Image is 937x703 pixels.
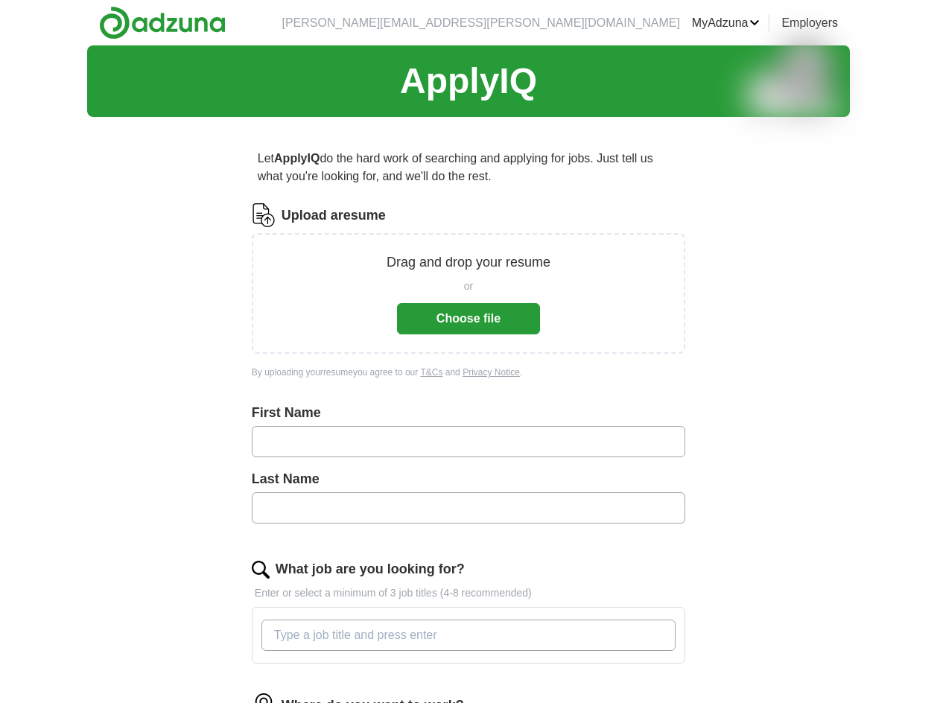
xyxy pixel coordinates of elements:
input: Type a job title and press enter [261,620,676,651]
p: Let do the hard work of searching and applying for jobs. Just tell us what you're looking for, an... [252,144,685,191]
div: By uploading your resume you agree to our and . [252,366,685,379]
label: Last Name [252,469,685,489]
a: MyAdzuna [692,14,760,32]
a: T&Cs [420,367,442,378]
label: What job are you looking for? [276,559,465,579]
label: First Name [252,403,685,423]
span: or [464,279,473,294]
button: Choose file [397,303,540,334]
img: CV Icon [252,203,276,227]
p: Drag and drop your resume [387,252,550,273]
a: Employers [781,14,838,32]
li: [PERSON_NAME][EMAIL_ADDRESS][PERSON_NAME][DOMAIN_NAME] [282,14,679,32]
a: Privacy Notice [463,367,520,378]
strong: ApplyIQ [274,152,320,165]
label: Upload a resume [282,206,386,226]
h1: ApplyIQ [400,54,537,108]
img: Adzuna logo [99,6,226,39]
img: search.png [252,561,270,579]
p: Enter or select a minimum of 3 job titles (4-8 recommended) [252,585,685,601]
